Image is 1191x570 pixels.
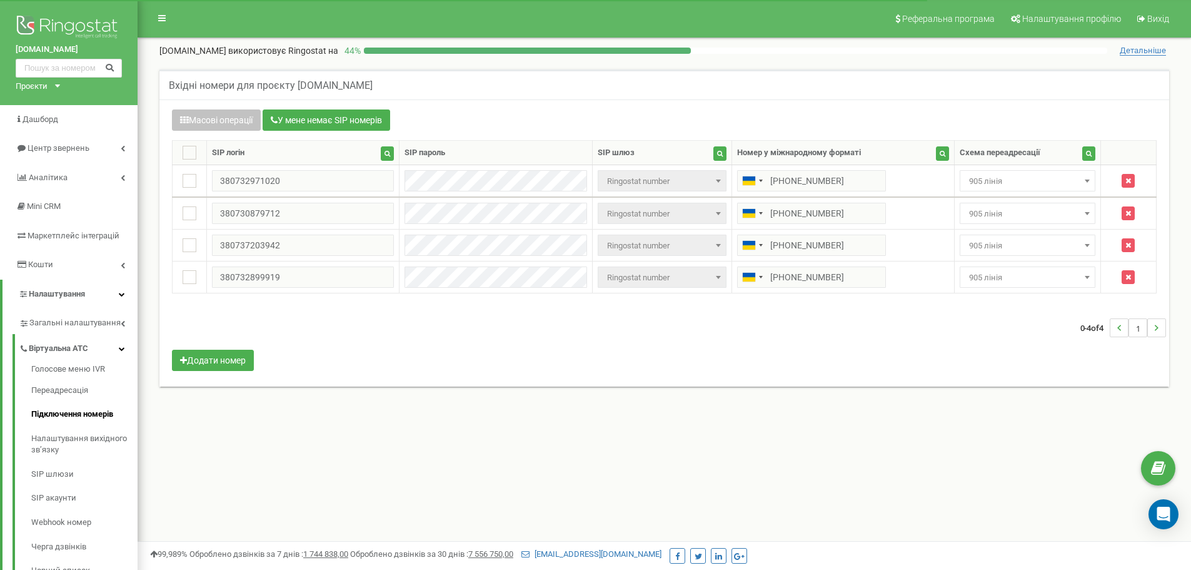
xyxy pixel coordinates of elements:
div: Telephone country code [738,235,766,255]
span: 905 лінія [964,237,1090,255]
a: Голосове меню IVR [31,364,138,379]
a: [EMAIL_ADDRESS][DOMAIN_NAME] [521,549,661,559]
span: Аналiтика [29,173,68,182]
span: 0-4 4 [1080,318,1110,337]
div: Telephone country code [738,171,766,191]
nav: ... [1080,306,1166,350]
span: Mini CRM [27,201,61,211]
div: Проєкти [16,81,48,93]
input: Пошук за номером [16,59,122,78]
span: Ringostat number [602,269,721,287]
span: Віртуальна АТС [29,343,88,355]
li: 1 [1128,318,1147,337]
span: Дашборд [23,115,58,124]
span: Ringostat number [598,170,726,191]
input: 050 123 4567 [737,267,886,288]
span: Ringostat number [598,235,726,256]
span: Реферальна програма [902,14,995,24]
div: Telephone country code [738,203,766,223]
p: 44 % [338,44,364,57]
a: SIP шлюзи [31,462,138,487]
a: Переадресація [31,379,138,403]
span: 905 лінія [964,173,1090,190]
button: Додати номер [172,350,254,371]
span: Маркетплейс інтеграцій [28,231,119,240]
div: Схема переадресації [960,147,1040,159]
div: Номер у міжнародному форматі [737,147,861,159]
span: 905 лінія [964,269,1090,287]
a: SIP акаунти [31,486,138,511]
a: Налаштування вихідного зв’язку [31,427,138,462]
span: Ringostat number [598,267,726,288]
img: Ringostat logo [16,13,122,44]
p: [DOMAIN_NAME] [159,44,338,57]
span: 905 лінія [960,267,1095,288]
a: Webhook номер [31,511,138,535]
span: Оброблено дзвінків за 7 днів : [189,549,348,559]
input: 050 123 4567 [737,170,886,191]
span: 99,989% [150,549,188,559]
span: Оброблено дзвінків за 30 днів : [350,549,513,559]
span: Налаштування профілю [1022,14,1121,24]
div: SIP шлюз [598,147,635,159]
span: 905 лінія [964,205,1090,223]
div: Open Intercom Messenger [1148,499,1178,529]
a: [DOMAIN_NAME] [16,44,122,56]
h5: Вхідні номери для проєкту [DOMAIN_NAME] [169,80,373,91]
span: Ringostat number [598,203,726,224]
span: 905 лінія [960,203,1095,224]
span: Ringostat number [602,237,721,255]
div: SIP логін [212,147,244,159]
u: 1 744 838,00 [303,549,348,559]
button: У мене немає SIP номерів [263,109,390,131]
span: 905 лінія [960,170,1095,191]
button: Масові операції [172,109,261,131]
span: 905 лінія [960,235,1095,256]
span: Центр звернень [28,143,89,153]
th: SIP пароль [400,141,593,165]
span: Вихід [1147,14,1169,24]
span: Ringostat number [602,205,721,223]
span: Детальніше [1120,46,1166,56]
span: Загальні налаштування [29,317,121,329]
span: of [1091,322,1099,333]
span: Кошти [28,260,53,269]
input: 050 123 4567 [737,203,886,224]
a: Черга дзвінків [31,535,138,559]
a: Підключення номерів [31,402,138,427]
u: 7 556 750,00 [468,549,513,559]
a: Налаштування [3,280,138,309]
a: Загальні налаштування [19,308,138,334]
span: використовує Ringostat на [228,46,338,56]
input: 050 123 4567 [737,235,886,256]
span: Налаштування [29,289,85,298]
a: Віртуальна АТС [19,334,138,360]
span: Ringostat number [602,173,721,190]
div: Telephone country code [738,267,766,287]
